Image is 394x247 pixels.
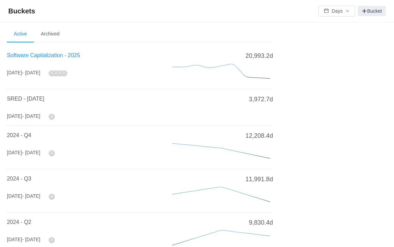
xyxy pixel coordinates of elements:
i: icon: user [50,71,53,75]
button: icon: calendarDaysicon: down [318,6,355,17]
div: [DATE] [7,69,40,76]
span: - [DATE] [22,113,40,119]
span: Buckets [8,6,39,17]
span: 20,993.2d [245,51,273,61]
i: icon: user [50,115,53,118]
a: SRED - [DATE] [7,96,44,102]
span: - [DATE] [22,237,40,242]
span: 12,208.4d [245,131,273,141]
span: - [DATE] [22,193,40,199]
li: Archived [34,26,66,42]
span: - [DATE] [22,150,40,155]
i: icon: user [58,71,62,75]
div: [DATE] [7,193,40,200]
div: [DATE] [7,113,40,120]
span: 3,972.7d [249,95,273,104]
i: icon: user [50,195,53,198]
span: 9,830.4d [249,218,273,227]
i: icon: user [54,71,58,75]
i: icon: user [62,71,66,75]
i: icon: user [50,238,53,241]
a: 2024 - Q4 [7,132,31,138]
div: [DATE] [7,149,40,156]
a: Software Capitalization - 2025 [7,52,80,58]
a: 2024 - Q3 [7,176,31,182]
i: icon: user [50,151,53,155]
li: Active [7,26,34,42]
a: 2024 - Q2 [7,219,31,225]
span: - [DATE] [22,70,40,75]
span: 11,991.8d [245,175,273,184]
div: [DATE] [7,236,40,243]
a: Bucket [358,6,386,16]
